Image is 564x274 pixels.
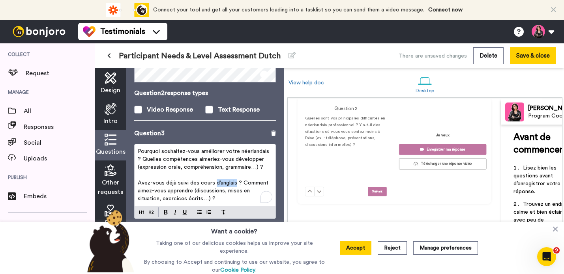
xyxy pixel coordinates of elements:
[119,50,281,62] span: Participant Needs & Level Assessment Dutch
[221,210,226,214] img: clear-format.svg
[368,187,386,196] button: Suivant
[220,267,255,273] a: Cookie Policy
[305,116,386,147] span: Quelles sont vos principales difficultés en néerlandais professionnel ? Y a-t-il des situations o...
[103,116,118,126] span: Intro
[98,178,123,197] span: Other requests
[211,222,257,236] h3: Want a cookie?
[9,26,69,37] img: bj-logo-header-white.svg
[399,158,486,170] button: Télécharger une réponse vidéo
[80,209,139,272] img: bear-with-cookie.png
[138,180,270,201] span: Avez-vous déjà suivi des cours d’anglais ? Comment aimez-vous apprendre (discussions, mises en si...
[416,88,434,93] div: Desktop
[174,210,177,214] img: italic-mark.svg
[100,26,145,37] span: Testimonials
[473,47,504,64] button: Delete
[553,247,560,253] span: 9
[289,80,324,86] a: View help doc
[305,105,387,112] h4: Question 2
[399,52,467,60] div: There are unsaved changes
[24,138,95,147] span: Social
[24,106,95,116] span: All
[138,149,271,170] span: Pourquoi souhaitez-vous améliorer votre néerlandais ? Quelles compétences aimeriez-vous développe...
[206,209,211,215] img: numbered-block.svg
[505,103,524,121] img: Profile Image
[164,210,168,214] img: bold-mark.svg
[537,247,556,266] iframe: Intercom live chat
[106,3,149,17] div: animation
[134,88,276,98] p: Question 2 response types
[134,129,165,138] p: Question 3
[513,165,562,194] span: Lisez bien les questions avant d’enregistrer votre réponse.
[149,209,154,215] img: heading-two-block.svg
[147,105,193,114] div: Video Response
[142,258,327,274] p: By choosing to Accept and continuing to use our website, you agree to our .
[412,70,438,97] a: Desktop
[24,122,95,132] span: Responses
[26,69,95,78] span: Request
[135,144,275,206] div: To enrich screen reader interactions, please activate Accessibility in Grammarly extension settings
[139,209,144,215] img: heading-one-block.svg
[399,144,486,155] button: Enregistrer ma réponse
[182,210,187,214] img: underline-mark.svg
[413,241,478,255] button: Manage preferences
[197,209,202,215] img: bulleted-block.svg
[153,7,424,13] span: Connect your tool and get all your customers loading into a tasklist so you can send them a video...
[218,105,260,114] div: Text Response
[24,192,95,201] span: Embeds
[142,239,327,255] p: Taking one of our delicious cookies helps us improve your site experience.
[340,241,371,255] button: Accept
[428,7,463,13] a: Connect now
[101,86,120,95] span: Design
[96,147,126,157] span: Questions
[403,146,483,153] div: Enregistrer ma réponse
[436,132,450,138] p: Je veux
[510,47,556,64] button: Save & close
[24,154,95,163] span: Uploads
[378,241,407,255] button: Reject
[83,25,96,38] img: tm-color.svg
